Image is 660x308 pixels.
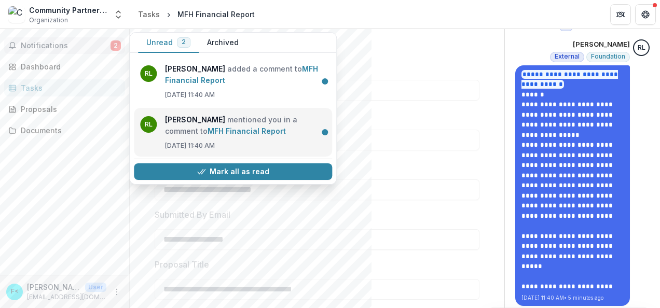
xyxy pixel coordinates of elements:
button: Mark all as read [134,163,332,180]
p: [PERSON_NAME] [573,39,630,50]
a: MFH Financial Report [165,64,318,85]
button: Unread [138,33,199,53]
div: Proposals [21,104,117,115]
div: MFH Financial Report [177,9,255,20]
a: Dashboard [4,58,125,75]
div: Rebekah Lerch [638,45,645,51]
img: Community Partnership Of The Ozarks, Inc. [8,6,25,23]
p: added a comment to [165,63,326,86]
span: Organization [29,16,68,25]
span: Foundation [591,53,625,60]
button: More [111,286,123,298]
button: Archived [199,33,247,53]
div: Francine Pratt <fpratt@cpozarks.org> [11,288,19,295]
button: Partners [610,4,631,25]
a: Tasks [4,79,125,96]
a: Proposals [4,101,125,118]
button: Notifications2 [4,37,125,54]
p: [PERSON_NAME] <[EMAIL_ADDRESS][DOMAIN_NAME]> [27,282,81,292]
button: Open entity switcher [111,4,126,25]
p: Proposal Title [155,258,209,271]
span: 2 [182,38,186,46]
div: Documents [21,125,117,136]
div: Community Partnership Of The Ozarks, Inc. [29,5,107,16]
span: External [555,53,580,60]
div: Tasks [21,82,117,93]
div: Tasks [138,9,160,20]
p: [EMAIL_ADDRESS][DOMAIN_NAME] [27,292,106,302]
button: Get Help [635,4,656,25]
span: Notifications [21,41,111,50]
a: Tasks [134,7,164,22]
p: [DATE] 11:40 AM • 5 minutes ago [521,294,624,302]
a: MFH Financial Report [208,127,286,135]
nav: breadcrumb [134,7,259,22]
p: mentioned you in a comment to [165,114,326,137]
a: Documents [4,122,125,139]
span: 2 [111,40,121,51]
p: User [85,283,106,292]
p: Submitted By Email [155,208,230,221]
div: Dashboard [21,61,117,72]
